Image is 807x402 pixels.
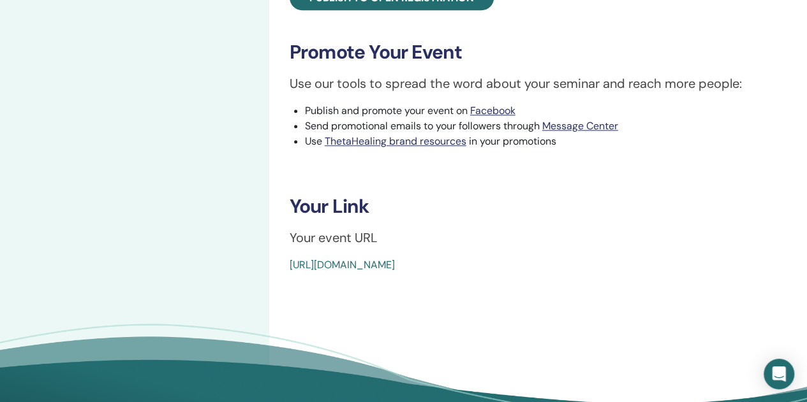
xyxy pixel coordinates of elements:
[290,258,395,271] a: [URL][DOMAIN_NAME]
[290,74,787,93] p: Use our tools to spread the word about your seminar and reach more people:
[764,359,794,389] div: Open Intercom Messenger
[305,103,787,118] li: Publish and promote your event on
[325,134,466,148] a: ThetaHealing brand resources
[290,195,787,218] h3: Your Link
[305,134,787,149] li: Use in your promotions
[290,228,787,247] p: Your event URL
[290,41,787,64] h3: Promote Your Event
[470,104,515,117] a: Facebook
[542,119,618,133] a: Message Center
[305,118,787,134] li: Send promotional emails to your followers through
